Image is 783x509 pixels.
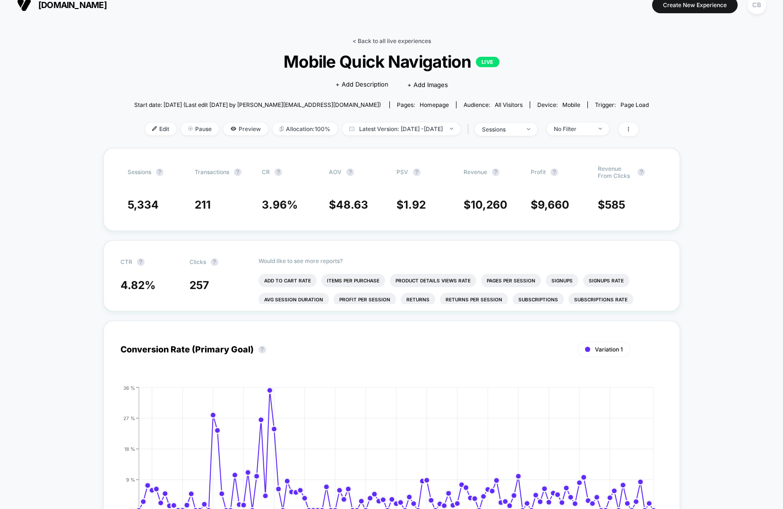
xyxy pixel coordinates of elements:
button: ? [156,168,163,176]
div: No Filter [554,125,592,132]
li: Signups [546,274,578,287]
span: 48.63 [336,198,368,211]
span: Allocation: 100% [273,123,337,135]
button: ? [637,168,645,176]
span: $ [598,198,625,211]
button: ? [258,346,266,353]
li: Items Per Purchase [321,274,385,287]
li: Subscriptions [513,293,564,306]
span: 10,260 [471,198,508,211]
button: ? [234,168,241,176]
span: Transactions [195,168,229,176]
span: + Add Description [336,80,388,89]
button: ? [346,168,354,176]
li: Add To Cart Rate [258,274,317,287]
span: 9,660 [538,198,569,211]
span: CR [262,168,270,176]
li: Profit Per Session [334,293,396,306]
span: Sessions [128,168,151,176]
div: Audience: [464,101,523,108]
button: ? [211,258,218,266]
span: 5,334 [128,198,159,211]
span: 4.82 % [120,279,155,292]
span: $ [531,198,569,211]
span: $ [329,198,368,211]
img: end [450,128,453,130]
span: + Add Images [407,81,448,88]
button: ? [137,258,145,266]
li: Signups Rate [583,274,629,287]
li: Returns Per Session [440,293,508,306]
span: Device: [530,101,587,108]
li: Product Details Views Rate [390,274,476,287]
span: Variation 1 [595,346,623,353]
span: Clicks [189,258,206,265]
button: ? [413,168,421,176]
img: end [527,128,530,130]
span: Profit [531,168,546,176]
span: 257 [189,279,209,292]
span: | [465,123,475,136]
a: < Back to all live experiences [353,37,431,44]
tspan: 36 % [123,385,135,390]
div: Trigger: [595,101,649,108]
tspan: 9 % [126,476,135,482]
span: Latest Version: [DATE] - [DATE] [342,123,460,135]
div: Pages: [397,101,449,108]
span: All Visitors [495,101,523,108]
li: Returns [401,293,435,306]
img: end [188,126,193,131]
span: Pause [181,123,219,135]
img: end [599,128,602,130]
span: 585 [605,198,625,211]
span: AOV [329,168,342,176]
p: Would like to see more reports? [258,257,663,264]
span: 1.92 [404,198,426,211]
span: 3.96 % [262,198,298,211]
li: Subscriptions Rate [568,293,633,306]
tspan: 27 % [123,415,135,421]
span: Revenue [464,168,487,176]
img: calendar [349,126,354,131]
span: $ [464,198,508,211]
img: rebalance [280,126,284,132]
img: edit [152,126,157,131]
li: Pages Per Session [481,274,541,287]
button: ? [492,168,499,176]
span: homepage [420,101,449,108]
button: ? [275,168,282,176]
span: Mobile Quick Navigation [160,52,623,71]
span: CTR [120,258,132,265]
span: Preview [224,123,268,135]
span: Page Load [620,101,649,108]
tspan: 18 % [124,446,135,451]
p: LIVE [476,57,499,67]
span: 211 [195,198,211,211]
span: Start date: [DATE] (Last edit [DATE] by [PERSON_NAME][EMAIL_ADDRESS][DOMAIN_NAME]) [134,101,381,108]
li: Avg Session Duration [258,293,329,306]
span: PSV [396,168,408,176]
span: Edit [145,123,176,135]
button: ? [551,168,558,176]
div: sessions [482,126,520,133]
span: Revenue From Clicks [598,165,633,179]
span: $ [396,198,426,211]
span: mobile [562,101,580,108]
